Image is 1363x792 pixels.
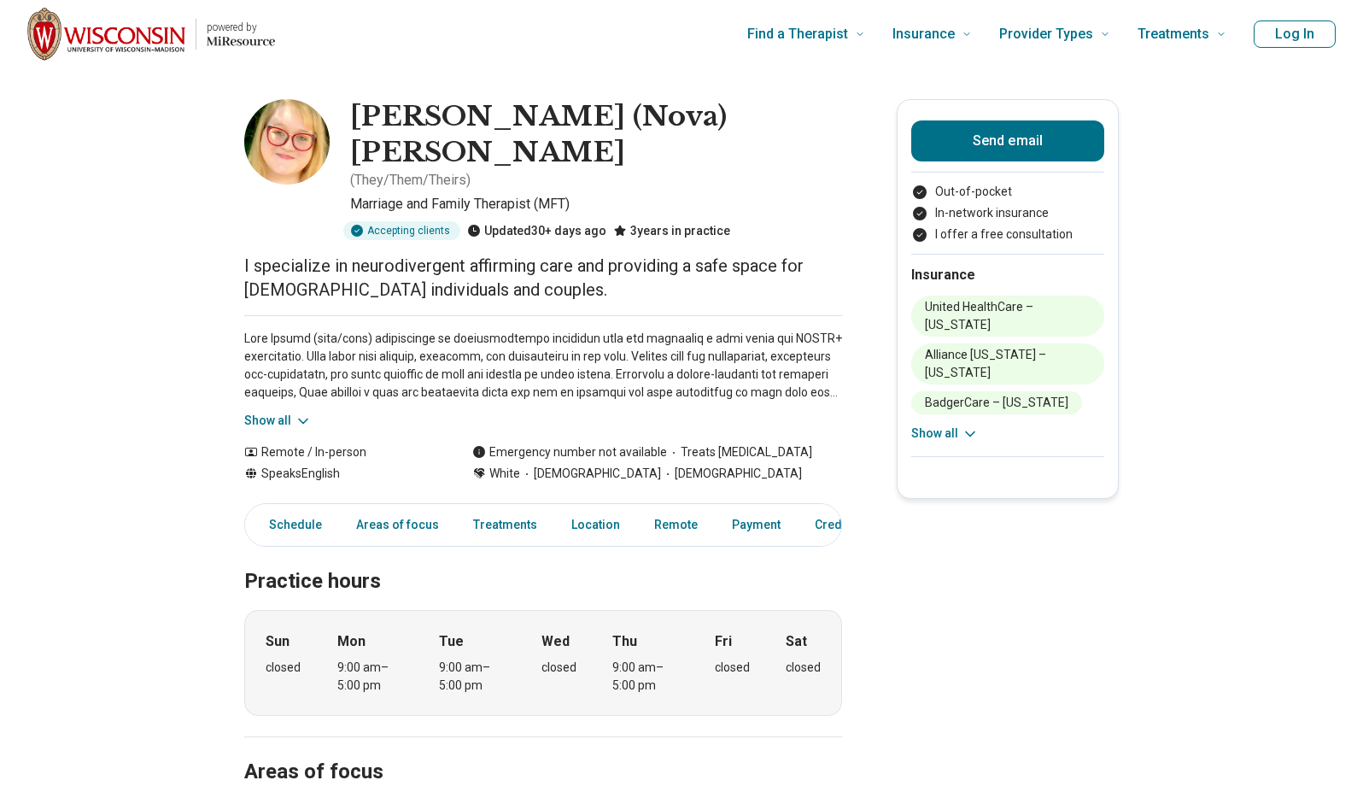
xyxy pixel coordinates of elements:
p: I specialize in neurodivergent affirming care and providing a safe space for [DEMOGRAPHIC_DATA] i... [244,254,842,302]
div: Remote / In-person [244,443,438,461]
div: 9:00 am – 5:00 pm [612,659,678,695]
div: closed [786,659,821,677]
a: Remote [644,507,708,543]
button: Send email [911,120,1104,161]
a: Payment [722,507,791,543]
strong: Tue [439,631,464,652]
span: Treats [MEDICAL_DATA] [667,443,812,461]
span: [DEMOGRAPHIC_DATA] [520,465,661,483]
p: powered by [207,21,275,34]
div: Speaks English [244,465,438,483]
strong: Sat [786,631,807,652]
span: Insurance [892,22,955,46]
span: [DEMOGRAPHIC_DATA] [661,465,802,483]
button: Log In [1254,21,1336,48]
button: Show all [911,425,979,443]
div: 9:00 am – 5:00 pm [439,659,505,695]
div: When does the program meet? [244,610,842,716]
div: Updated 30+ days ago [467,221,606,240]
span: Treatments [1138,22,1209,46]
li: Alliance [US_STATE] – [US_STATE] [911,343,1104,384]
strong: Fri [715,631,732,652]
img: Emma Zeldin, Marriage and Family Therapist (MFT) [244,99,330,185]
li: In-network insurance [911,204,1104,222]
strong: Thu [612,631,637,652]
div: Accepting clients [343,221,460,240]
a: Schedule [249,507,332,543]
li: United HealthCare – [US_STATE] [911,296,1104,337]
div: closed [266,659,301,677]
a: Home page [27,7,275,62]
a: Areas of focus [346,507,449,543]
div: Emergency number not available [472,443,667,461]
li: BadgerCare – [US_STATE] [911,391,1082,414]
span: Provider Types [999,22,1093,46]
strong: Wed [541,631,570,652]
a: Location [561,507,630,543]
ul: Payment options [911,183,1104,243]
div: 9:00 am – 5:00 pm [337,659,403,695]
a: Credentials [804,507,890,543]
div: closed [715,659,750,677]
p: ( They/Them/Theirs ) [350,170,471,191]
h1: [PERSON_NAME] (Nova) [PERSON_NAME] [350,99,842,170]
li: Out-of-pocket [911,183,1104,201]
h2: Practice hours [244,526,842,596]
a: Treatments [463,507,547,543]
h2: Areas of focus [244,717,842,787]
h2: Insurance [911,265,1104,285]
strong: Mon [337,631,366,652]
span: White [489,465,520,483]
span: Find a Therapist [747,22,848,46]
button: Show all [244,412,312,430]
div: 3 years in practice [613,221,730,240]
strong: Sun [266,631,290,652]
p: Marriage and Family Therapist (MFT) [350,194,842,214]
li: I offer a free consultation [911,226,1104,243]
div: closed [541,659,576,677]
p: Lore Ipsumd (sita/cons) adipiscinge se doeiusmodtempo incididun utla etd magnaaliq e admi venia q... [244,330,842,402]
